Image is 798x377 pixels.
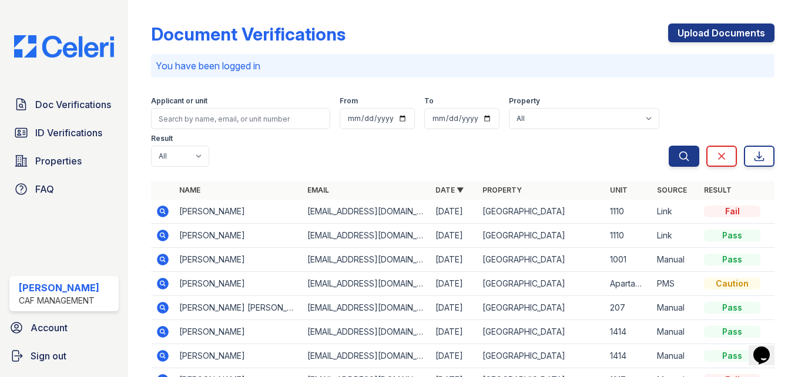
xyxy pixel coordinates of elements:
[340,96,358,106] label: From
[605,344,652,368] td: 1414
[424,96,434,106] label: To
[478,320,606,344] td: [GEOGRAPHIC_DATA]
[704,230,760,241] div: Pass
[19,295,99,307] div: CAF Management
[151,96,207,106] label: Applicant or unit
[668,23,774,42] a: Upload Documents
[175,272,303,296] td: [PERSON_NAME]
[478,296,606,320] td: [GEOGRAPHIC_DATA]
[9,93,119,116] a: Doc Verifications
[431,272,478,296] td: [DATE]
[175,344,303,368] td: [PERSON_NAME]
[652,248,699,272] td: Manual
[5,35,123,58] img: CE_Logo_Blue-a8612792a0a2168367f1c8372b55b34899dd931a85d93a1a3d3e32e68fde9ad4.png
[749,330,786,365] iframe: chat widget
[610,186,628,194] a: Unit
[657,186,687,194] a: Source
[35,154,82,168] span: Properties
[175,296,303,320] td: [PERSON_NAME] [PERSON_NAME]
[431,296,478,320] td: [DATE]
[652,296,699,320] td: Manual
[652,272,699,296] td: PMS
[605,320,652,344] td: 1414
[605,272,652,296] td: Apartamento 1231
[175,248,303,272] td: [PERSON_NAME]
[478,200,606,224] td: [GEOGRAPHIC_DATA]
[704,206,760,217] div: Fail
[435,186,464,194] a: Date ▼
[151,23,346,45] div: Document Verifications
[431,224,478,248] td: [DATE]
[175,224,303,248] td: [PERSON_NAME]
[9,149,119,173] a: Properties
[303,200,431,224] td: [EMAIL_ADDRESS][DOMAIN_NAME]
[303,272,431,296] td: [EMAIL_ADDRESS][DOMAIN_NAME]
[9,177,119,201] a: FAQ
[431,320,478,344] td: [DATE]
[303,320,431,344] td: [EMAIL_ADDRESS][DOMAIN_NAME]
[478,344,606,368] td: [GEOGRAPHIC_DATA]
[652,320,699,344] td: Manual
[179,186,200,194] a: Name
[704,326,760,338] div: Pass
[35,97,111,112] span: Doc Verifications
[31,321,68,335] span: Account
[431,248,478,272] td: [DATE]
[303,296,431,320] td: [EMAIL_ADDRESS][DOMAIN_NAME]
[431,344,478,368] td: [DATE]
[605,224,652,248] td: 1110
[5,316,123,339] a: Account
[31,349,66,363] span: Sign out
[35,182,54,196] span: FAQ
[431,200,478,224] td: [DATE]
[19,281,99,295] div: [PERSON_NAME]
[704,350,760,362] div: Pass
[151,134,173,143] label: Result
[303,224,431,248] td: [EMAIL_ADDRESS][DOMAIN_NAME]
[156,59,770,73] p: You have been logged in
[704,302,760,314] div: Pass
[175,320,303,344] td: [PERSON_NAME]
[5,344,123,368] a: Sign out
[303,248,431,272] td: [EMAIL_ADDRESS][DOMAIN_NAME]
[482,186,522,194] a: Property
[478,248,606,272] td: [GEOGRAPHIC_DATA]
[605,296,652,320] td: 207
[704,186,732,194] a: Result
[9,121,119,144] a: ID Verifications
[151,108,330,129] input: Search by name, email, or unit number
[35,126,102,140] span: ID Verifications
[652,344,699,368] td: Manual
[605,200,652,224] td: 1110
[478,224,606,248] td: [GEOGRAPHIC_DATA]
[704,278,760,290] div: Caution
[652,200,699,224] td: Link
[478,272,606,296] td: [GEOGRAPHIC_DATA]
[303,344,431,368] td: [EMAIL_ADDRESS][DOMAIN_NAME]
[652,224,699,248] td: Link
[704,254,760,265] div: Pass
[175,200,303,224] td: [PERSON_NAME]
[307,186,329,194] a: Email
[605,248,652,272] td: 1001
[509,96,540,106] label: Property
